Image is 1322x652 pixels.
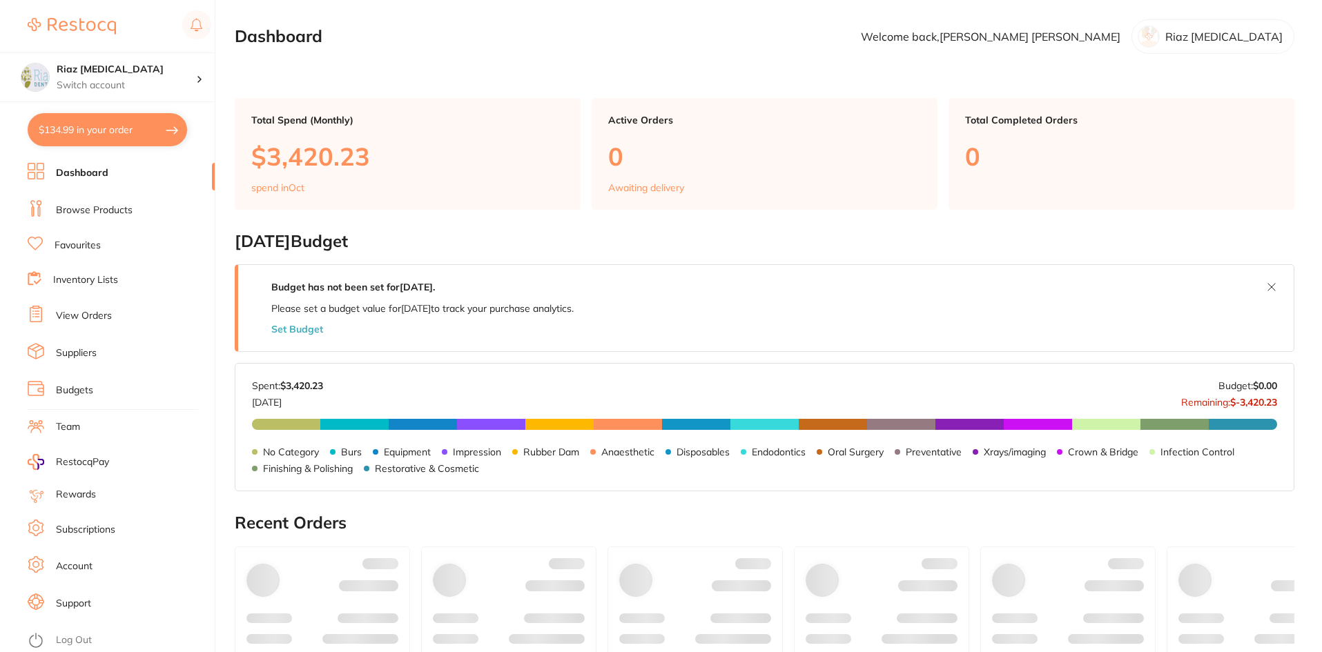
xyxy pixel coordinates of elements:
[235,232,1294,251] h2: [DATE] Budget
[21,63,49,91] img: Riaz Dental Surgery
[263,463,353,474] p: Finishing & Polishing
[271,281,435,293] strong: Budget has not been set for [DATE] .
[384,446,431,457] p: Equipment
[56,633,92,647] a: Log Out
[28,454,109,470] a: RestocqPay
[828,446,884,457] p: Oral Surgery
[608,115,921,126] p: Active Orders
[271,303,574,314] p: Please set a budget value for [DATE] to track your purchase analytics.
[965,115,1278,126] p: Total Completed Orders
[1230,396,1277,408] strong: $-3,420.23
[375,463,479,474] p: Restorative & Cosmetic
[1181,391,1277,408] p: Remaining:
[57,63,196,77] h4: Riaz Dental Surgery
[28,10,116,42] a: Restocq Logo
[523,446,579,457] p: Rubber Dam
[280,379,323,392] strong: $3,420.23
[57,79,196,92] p: Switch account
[608,142,921,170] p: 0
[56,560,93,573] a: Account
[341,446,362,457] p: Burs
[28,454,44,470] img: RestocqPay
[56,309,112,323] a: View Orders
[1165,30,1283,43] p: Riaz [MEDICAL_DATA]
[949,98,1294,210] a: Total Completed Orders0
[28,113,187,146] button: $134.99 in your order
[592,98,937,210] a: Active Orders0Awaiting delivery
[56,204,133,217] a: Browse Products
[252,380,323,391] p: Spent:
[251,182,304,193] p: spend in Oct
[752,446,806,457] p: Endodontics
[252,391,323,408] p: [DATE]
[56,455,109,469] span: RestocqPay
[263,446,319,457] p: No Category
[608,182,684,193] p: Awaiting delivery
[1253,379,1277,392] strong: $0.00
[56,166,108,180] a: Dashboard
[55,239,101,253] a: Favourites
[53,273,118,287] a: Inventory Lists
[235,27,322,46] h2: Dashboard
[601,446,654,457] p: Anaesthetic
[984,446,1046,457] p: Xrays/imaging
[861,30,1120,43] p: Welcome back, [PERSON_NAME] [PERSON_NAME]
[1218,380,1277,391] p: Budget:
[56,597,91,611] a: Support
[1068,446,1138,457] p: Crown & Bridge
[56,384,93,397] a: Budgets
[28,18,116,34] img: Restocq Logo
[251,142,564,170] p: $3,420.23
[56,488,96,502] a: Rewards
[56,420,80,434] a: Team
[1160,446,1234,457] p: Infection Control
[906,446,962,457] p: Preventative
[28,630,211,652] button: Log Out
[235,98,581,210] a: Total Spend (Monthly)$3,420.23spend inOct
[677,446,730,457] p: Disposables
[56,346,97,360] a: Suppliers
[453,446,501,457] p: Impression
[965,142,1278,170] p: 0
[56,523,115,537] a: Subscriptions
[251,115,564,126] p: Total Spend (Monthly)
[271,324,323,335] button: Set Budget
[235,513,1294,533] h2: Recent Orders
